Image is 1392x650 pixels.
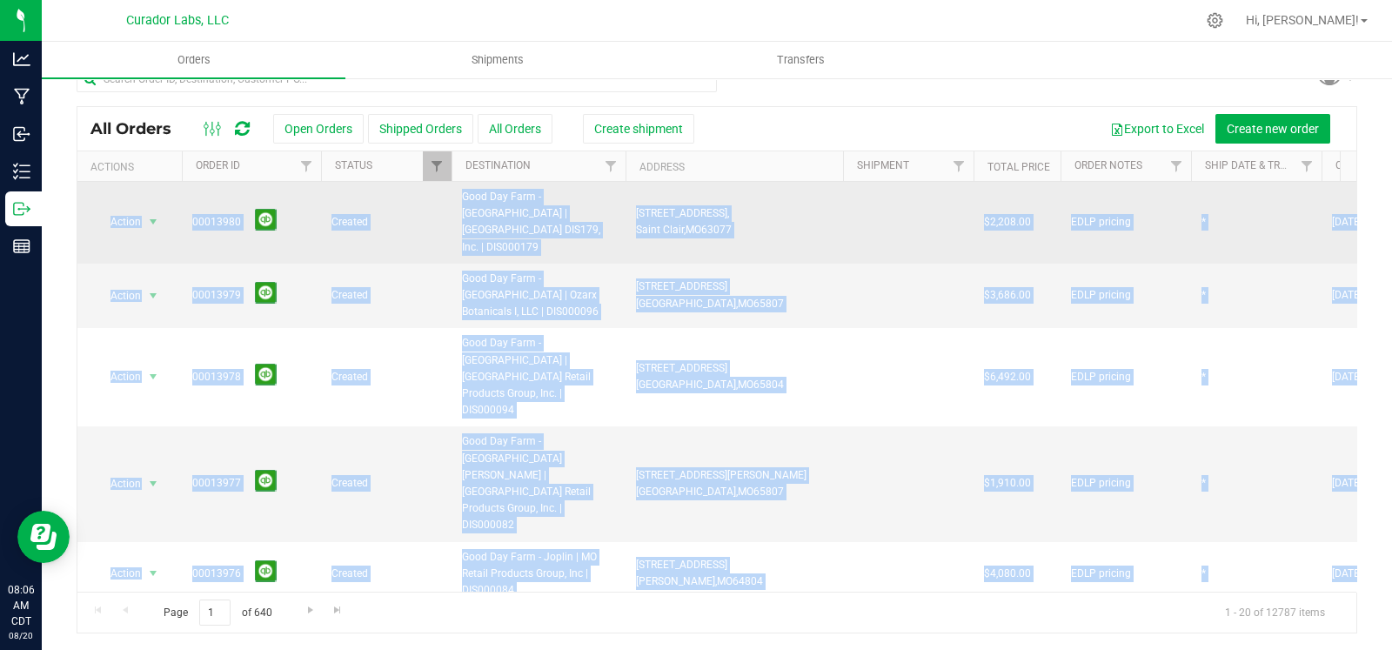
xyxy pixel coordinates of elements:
inline-svg: Inventory [13,163,30,180]
span: select [143,365,164,389]
a: Filter [292,151,321,181]
span: 65807 [753,298,784,310]
a: 00013976 [192,566,241,582]
span: Action [95,284,142,308]
span: Orders [154,52,234,68]
span: Curador Labs, LLC [126,13,229,28]
span: Good Day Farm - [GEOGRAPHIC_DATA] | [GEOGRAPHIC_DATA] DIS179, Inc. | DIS000179 [462,189,615,256]
a: Order ID [196,159,240,171]
span: select [143,284,164,308]
span: Good Day Farm - [GEOGRAPHIC_DATA] [PERSON_NAME] | [GEOGRAPHIC_DATA] Retail Products Group, Inc. |... [462,433,615,533]
span: MO [738,298,753,310]
a: Filter [1162,151,1191,181]
a: 00013978 [192,369,241,385]
span: Action [95,365,142,389]
a: Filter [597,151,626,181]
span: Action [95,210,142,234]
span: Good Day Farm - [GEOGRAPHIC_DATA] | [GEOGRAPHIC_DATA] Retail Products Group, Inc. | DIS000094 [462,335,615,419]
a: Filter [423,151,452,181]
inline-svg: Reports [13,238,30,255]
button: Create new order [1215,114,1330,144]
span: Create shipment [594,122,683,136]
span: [PERSON_NAME], [636,575,717,587]
a: 00013980 [192,214,241,231]
span: [GEOGRAPHIC_DATA], [636,486,738,498]
span: Created [331,566,441,582]
span: [STREET_ADDRESS] [636,362,727,374]
span: Action [95,561,142,586]
span: 1 - 20 of 12787 items [1211,600,1339,626]
span: EDLP pricing [1071,214,1131,231]
inline-svg: Manufacturing [13,88,30,105]
span: $3,686.00 [984,287,1031,304]
span: EDLP pricing [1071,369,1131,385]
span: Good Day Farm - [GEOGRAPHIC_DATA] | Ozarx Botanicals I, LLC | DIS000096 [462,271,615,321]
a: 00013977 [192,475,241,492]
span: Created [331,214,441,231]
span: $6,492.00 [984,369,1031,385]
inline-svg: Analytics [13,50,30,68]
inline-svg: Outbound [13,200,30,218]
span: Created [331,369,441,385]
div: Actions [90,161,175,173]
a: Go to the last page [325,600,351,623]
span: [STREET_ADDRESS] [636,559,727,571]
p: 08/20 [8,629,34,642]
a: Order Notes [1074,159,1142,171]
span: Transfers [753,52,848,68]
span: Create new order [1227,122,1319,136]
span: MO [738,486,753,498]
span: 64804 [733,575,763,587]
span: EDLP pricing [1071,475,1131,492]
a: Orders [42,42,345,78]
span: select [143,561,164,586]
a: Total Price [987,161,1050,173]
th: Address [626,151,843,182]
a: Filter [1293,151,1322,181]
a: Destination [465,159,531,171]
span: MO [686,224,701,236]
span: MO [738,379,753,391]
inline-svg: Inbound [13,125,30,143]
span: 65804 [753,379,784,391]
button: Shipped Orders [368,114,473,144]
a: Shipments [345,42,649,78]
a: Transfers [649,42,953,78]
span: EDLP pricing [1071,287,1131,304]
iframe: Resource center [17,511,70,563]
span: $4,080.00 [984,566,1031,582]
span: select [143,210,164,234]
span: 65807 [753,486,784,498]
a: Filter [945,151,974,181]
a: Shipment [857,159,909,171]
p: 08:06 AM CDT [8,582,34,629]
span: $2,208.00 [984,214,1031,231]
a: Go to the next page [298,600,323,623]
span: Action [95,472,142,496]
button: Export to Excel [1099,114,1215,144]
input: 1 [199,600,231,627]
span: [STREET_ADDRESS], [636,207,729,219]
span: MO [717,575,733,587]
span: [STREET_ADDRESS] [636,280,727,292]
span: All Orders [90,119,189,138]
span: select [143,472,164,496]
span: EDLP pricing [1071,566,1131,582]
span: Page of 640 [149,600,286,627]
span: [GEOGRAPHIC_DATA], [636,298,738,310]
a: 00013979 [192,287,241,304]
span: [STREET_ADDRESS][PERSON_NAME] [636,469,806,481]
a: Ship Date & Transporter [1205,159,1339,171]
span: Saint Clair, [636,224,686,236]
span: Shipments [448,52,547,68]
a: Status [335,159,372,171]
button: All Orders [478,114,552,144]
span: Created [331,475,441,492]
span: $1,910.00 [984,475,1031,492]
span: Created [331,287,441,304]
span: 63077 [701,224,732,236]
button: Open Orders [273,114,364,144]
span: Hi, [PERSON_NAME]! [1246,13,1359,27]
span: [GEOGRAPHIC_DATA], [636,379,738,391]
button: Create shipment [583,114,694,144]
